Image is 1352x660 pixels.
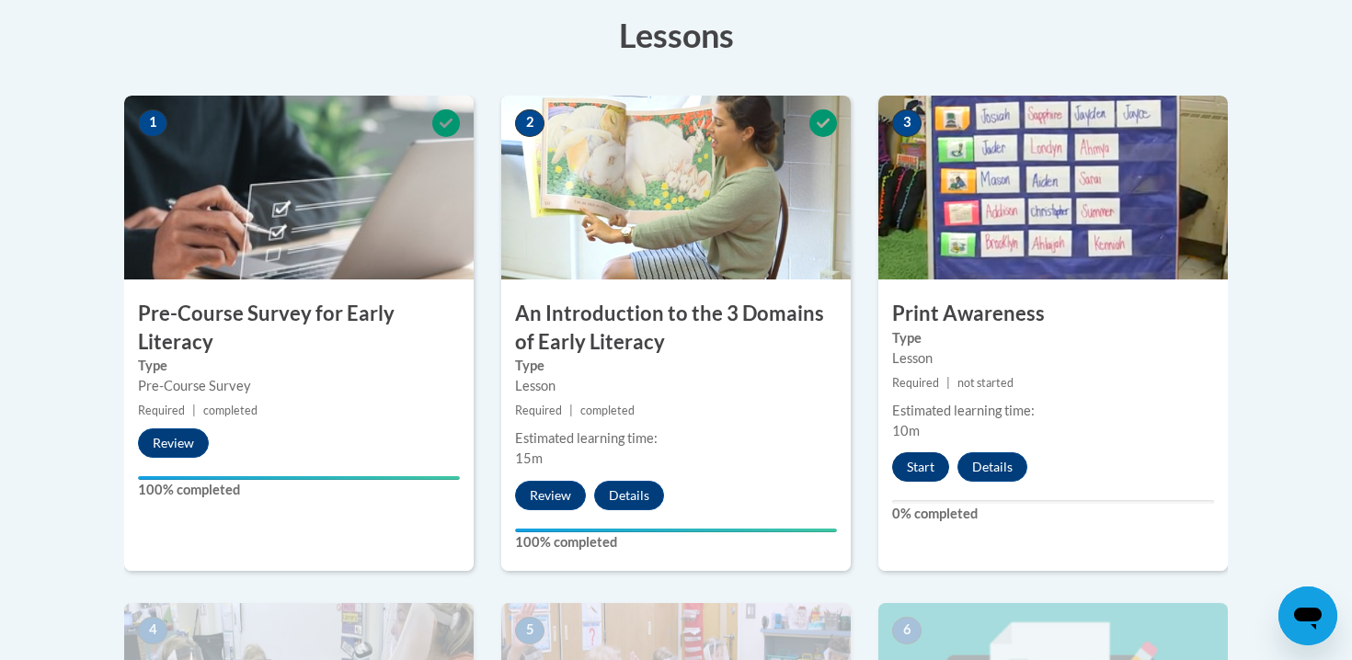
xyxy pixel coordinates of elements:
[124,12,1228,58] h3: Lessons
[892,452,949,482] button: Start
[515,428,837,449] div: Estimated learning time:
[138,476,460,480] div: Your progress
[1278,586,1337,645] iframe: Button to launch messaging window
[124,300,474,357] h3: Pre-Course Survey for Early Literacy
[515,109,544,137] span: 2
[892,109,922,137] span: 3
[892,617,922,644] span: 6
[878,300,1228,328] h3: Print Awareness
[580,404,635,417] span: completed
[138,480,460,500] label: 100% completed
[878,96,1228,279] img: Course Image
[138,109,167,137] span: 1
[138,404,185,417] span: Required
[569,404,573,417] span: |
[203,404,258,417] span: completed
[892,401,1214,421] div: Estimated learning time:
[501,96,851,279] img: Course Image
[138,428,209,458] button: Review
[124,96,474,279] img: Course Image
[594,481,664,510] button: Details
[892,348,1214,369] div: Lesson
[515,450,543,466] span: 15m
[515,617,544,644] span: 5
[515,532,837,552] label: 100% completed
[892,376,939,390] span: Required
[892,423,920,438] span: 10m
[192,404,196,417] span: |
[138,356,460,376] label: Type
[515,356,837,376] label: Type
[501,300,851,357] h3: An Introduction to the 3 Domains of Early Literacy
[946,376,950,390] span: |
[515,529,837,532] div: Your progress
[515,376,837,396] div: Lesson
[138,617,167,644] span: 4
[892,328,1214,348] label: Type
[138,376,460,396] div: Pre-Course Survey
[892,504,1214,524] label: 0% completed
[515,404,562,417] span: Required
[957,452,1027,482] button: Details
[515,481,586,510] button: Review
[957,376,1014,390] span: not started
